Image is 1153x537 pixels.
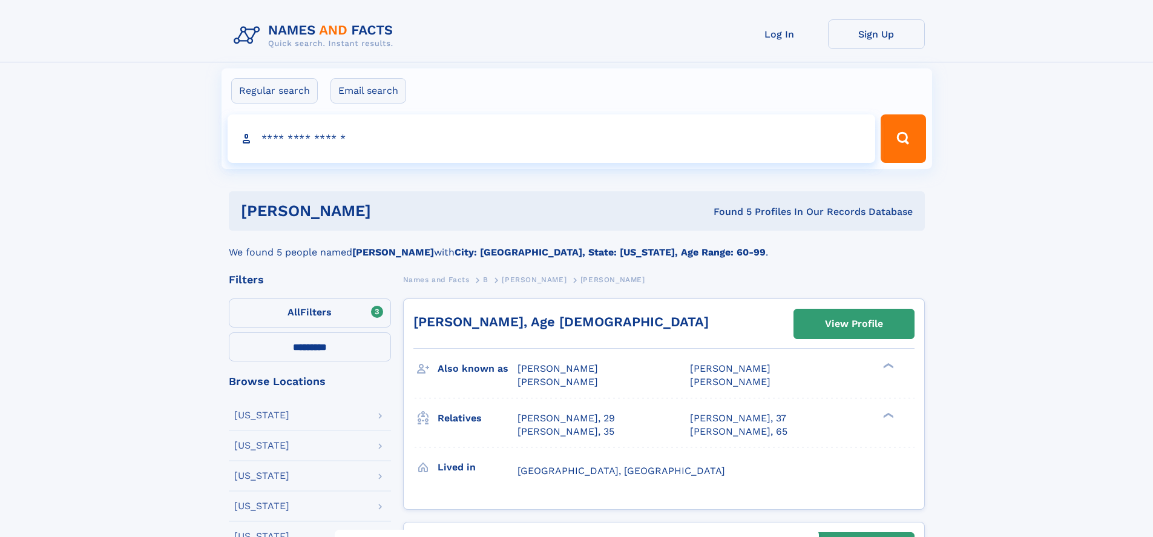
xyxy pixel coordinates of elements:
[330,78,406,104] label: Email search
[517,425,614,438] a: [PERSON_NAME], 35
[517,363,598,374] span: [PERSON_NAME]
[542,205,913,219] div: Found 5 Profiles In Our Records Database
[825,310,883,338] div: View Profile
[229,231,925,260] div: We found 5 people named with .
[502,272,567,287] a: [PERSON_NAME]
[438,457,517,478] h3: Lived in
[502,275,567,284] span: [PERSON_NAME]
[352,246,434,258] b: [PERSON_NAME]
[517,465,725,476] span: [GEOGRAPHIC_DATA], [GEOGRAPHIC_DATA]
[690,412,786,425] a: [PERSON_NAME], 37
[229,298,391,328] label: Filters
[690,376,770,387] span: [PERSON_NAME]
[438,408,517,429] h3: Relatives
[234,410,289,420] div: [US_STATE]
[517,412,615,425] a: [PERSON_NAME], 29
[880,362,895,370] div: ❯
[229,274,391,285] div: Filters
[403,272,470,287] a: Names and Facts
[228,114,876,163] input: search input
[241,203,542,219] h1: [PERSON_NAME]
[731,19,828,49] a: Log In
[287,306,300,318] span: All
[794,309,914,338] a: View Profile
[234,441,289,450] div: [US_STATE]
[231,78,318,104] label: Regular search
[881,114,925,163] button: Search Button
[483,275,488,284] span: B
[517,376,598,387] span: [PERSON_NAME]
[580,275,645,284] span: [PERSON_NAME]
[229,19,403,52] img: Logo Names and Facts
[234,471,289,481] div: [US_STATE]
[690,425,787,438] a: [PERSON_NAME], 65
[438,358,517,379] h3: Also known as
[229,376,391,387] div: Browse Locations
[234,501,289,511] div: [US_STATE]
[413,314,709,329] a: [PERSON_NAME], Age [DEMOGRAPHIC_DATA]
[828,19,925,49] a: Sign Up
[483,272,488,287] a: B
[455,246,766,258] b: City: [GEOGRAPHIC_DATA], State: [US_STATE], Age Range: 60-99
[880,411,895,419] div: ❯
[690,363,770,374] span: [PERSON_NAME]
